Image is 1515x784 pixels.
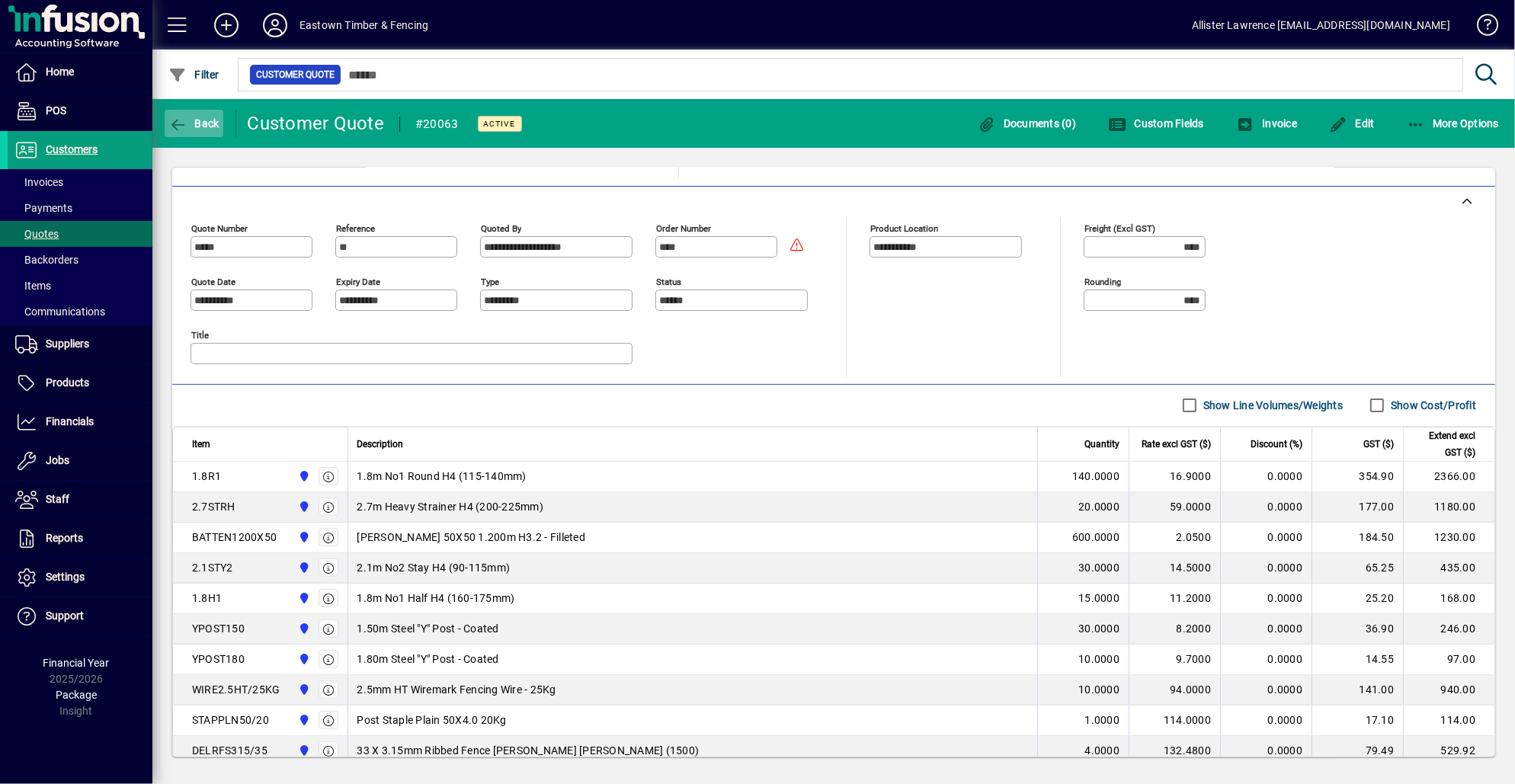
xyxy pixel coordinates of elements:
[1078,621,1119,636] span: 30.0000
[1220,736,1312,766] td: 0.0000
[1312,584,1403,614] td: 25.20
[1403,645,1494,675] td: 97.00
[46,415,94,427] span: Financials
[1312,736,1403,766] td: 79.49
[192,469,221,484] div: 1.8R1
[8,169,152,195] a: Invoices
[294,498,312,515] span: Holyoake St
[1220,462,1312,492] td: 0.0000
[192,712,269,728] div: STAPPLN50/20
[1220,675,1312,706] td: 0.0000
[1403,706,1494,736] td: 114.00
[1312,553,1403,584] td: 65.25
[1403,110,1504,137] button: More Options
[336,276,380,286] mat-label: Expiry date
[1200,398,1343,413] label: Show Line Volumes/Weights
[1407,117,1500,130] span: More Options
[1220,553,1312,584] td: 0.0000
[1329,117,1375,130] span: Edit
[46,571,85,583] span: Settings
[294,712,312,728] span: Holyoake St
[256,67,335,82] span: Customer Quote
[1139,590,1211,606] div: 11.2000
[357,436,404,453] span: Description
[481,276,499,286] mat-label: Type
[1403,614,1494,645] td: 246.00
[43,657,110,669] span: Financial Year
[1084,222,1155,233] mat-label: Freight (excl GST)
[46,493,69,505] span: Staff
[56,689,97,701] span: Package
[165,61,223,88] button: Filter
[656,276,681,286] mat-label: Status
[1220,645,1312,675] td: 0.0000
[1403,553,1494,584] td: 435.00
[1078,682,1119,697] span: 10.0000
[192,682,280,697] div: WIRE2.5HT/25KG
[1312,614,1403,645] td: 36.90
[299,13,428,37] div: Eastown Timber & Fencing
[168,69,219,81] span: Filter
[248,111,385,136] div: Customer Quote
[656,222,711,233] mat-label: Order number
[1139,682,1211,697] div: 94.0000
[1139,651,1211,667] div: 9.7000
[8,92,152,130] a: POS
[1403,675,1494,706] td: 940.00
[357,530,586,545] span: [PERSON_NAME] 50X50 1.200m H3.2 - Filleted
[15,176,63,188] span: Invoices
[1403,584,1494,614] td: 168.00
[8,53,152,91] a: Home
[152,110,236,137] app-page-header-button: Back
[46,376,89,389] span: Products
[336,222,375,233] mat-label: Reference
[294,742,312,759] span: Holyoake St
[973,110,1080,137] button: Documents (0)
[192,499,235,514] div: 2.7STRH
[1192,13,1450,37] div: Allister Lawrence [EMAIL_ADDRESS][DOMAIN_NAME]
[357,499,544,514] span: 2.7m Heavy Strainer H4 (200-225mm)
[192,436,210,453] span: Item
[1403,523,1494,553] td: 1230.00
[294,681,312,698] span: Holyoake St
[8,364,152,402] a: Products
[1139,621,1211,636] div: 8.2000
[46,454,69,466] span: Jobs
[1312,523,1403,553] td: 184.50
[357,712,507,728] span: Post Staple Plain 50X4.0 20Kg
[415,112,459,136] div: #20063
[1139,469,1211,484] div: 16.9000
[294,468,312,485] span: Holyoake St
[1220,614,1312,645] td: 0.0000
[1084,436,1119,453] span: Quantity
[1465,3,1496,53] a: Knowledge Base
[357,469,527,484] span: 1.8m No1 Round H4 (115-140mm)
[191,329,209,340] mat-label: Title
[46,66,74,78] span: Home
[1139,530,1211,545] div: 2.0500
[15,254,78,266] span: Backorders
[8,195,152,221] a: Payments
[192,560,233,575] div: 2.1STY2
[1078,651,1119,667] span: 10.0000
[1312,645,1403,675] td: 14.55
[1312,462,1403,492] td: 354.90
[1078,560,1119,575] span: 30.0000
[357,590,515,606] span: 1.8m No1 Half H4 (160-175mm)
[357,560,511,575] span: 2.1m No2 Stay H4 (90-115mm)
[977,117,1076,130] span: Documents (0)
[1312,492,1403,523] td: 177.00
[46,610,84,622] span: Support
[357,621,499,636] span: 1.50m Steel "Y" Post - Coated
[1078,590,1119,606] span: 15.0000
[191,222,248,233] mat-label: Quote number
[1312,706,1403,736] td: 17.10
[8,597,152,635] a: Support
[1139,560,1211,575] div: 14.5000
[1104,110,1208,137] button: Custom Fields
[294,559,312,576] span: Holyoake St
[168,117,219,130] span: Back
[251,11,299,39] button: Profile
[1108,117,1204,130] span: Custom Fields
[15,202,72,214] span: Payments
